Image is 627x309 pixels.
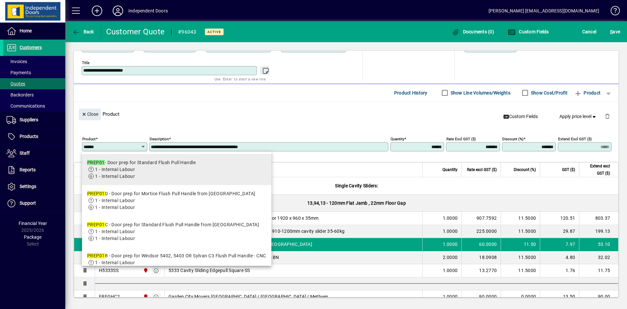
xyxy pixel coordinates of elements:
[392,87,430,99] button: Product History
[95,260,135,265] span: 1 - Internal Labour
[3,56,65,67] a: Invoices
[7,92,34,97] span: Backorders
[443,267,458,274] span: 1.0000
[178,27,197,37] div: #96043
[540,212,579,225] td: 120.51
[82,136,96,141] mat-label: Product
[506,26,551,38] button: Custom Fields
[141,267,149,274] span: Christchurch
[79,109,101,120] button: Close
[3,67,65,78] a: Payments
[99,267,119,274] div: H5333SS
[71,26,96,38] button: Back
[95,167,135,172] span: 1 - Internal Labour
[466,267,497,274] div: 13.2770
[169,293,329,300] span: Garden City Movers [GEOGRAPHIC_DATA] / [GEOGRAPHIC_DATA] / Methven
[443,228,458,234] span: 1.0000
[82,185,271,216] mat-option: PREP01D - Door prep for Mortice Flush Pull Handle from Cowdroy
[466,215,497,221] div: 907.7592
[579,212,618,225] td: 803.37
[501,251,540,264] td: 11.5000
[3,100,65,112] a: Communications
[3,145,65,162] a: Staff
[502,136,523,141] mat-label: Discount (%)
[7,70,31,75] span: Payments
[540,290,579,303] td: 13.50
[82,154,271,185] mat-option: PREP01 - Door prep for Standard Flush Pull Handle
[503,113,538,120] span: Custom Fields
[600,109,615,124] button: Delete
[501,264,540,277] td: 11.5000
[3,112,65,128] a: Suppliers
[581,26,598,38] button: Cancel
[489,6,599,16] div: [PERSON_NAME] [EMAIL_ADDRESS][DOMAIN_NAME]
[394,88,427,98] span: Product History
[95,198,135,203] span: 1 - Internal Labour
[501,225,540,238] td: 11.5000
[87,221,259,228] div: C - Door prep for Standard Flush Pull Handle from [GEOGRAPHIC_DATA]
[77,111,103,117] app-page-header-button: Close
[169,267,250,274] span: 5333 Cavity Sliding Edgepull Square SS
[95,205,135,210] span: 1 - Internal Labour
[466,241,497,248] div: 60.0000
[20,150,30,156] span: Staff
[443,254,458,261] span: 2.0000
[559,113,597,120] span: Apply price level
[95,174,135,179] span: 1 - Internal Labour
[582,26,597,37] span: Cancel
[3,23,65,39] a: Home
[571,87,604,99] button: Product
[87,5,107,17] button: Add
[7,103,45,109] span: Communications
[87,191,105,196] em: PREP01
[65,26,101,38] app-page-header-button: Back
[95,177,618,194] div: Single Cavity Sliders:
[579,225,618,238] td: 199.13
[467,166,497,173] span: Rate excl GST ($)
[540,251,579,264] td: 4.80
[19,221,47,226] span: Financial Year
[508,29,549,34] span: Custom Fields
[466,254,497,261] div: 18.0908
[106,26,165,37] div: Customer Quote
[3,129,65,145] a: Products
[20,28,32,33] span: Home
[579,251,618,264] td: 32.02
[501,212,540,225] td: 11.5000
[141,293,149,300] span: Christchurch
[574,88,601,98] span: Product
[610,29,613,34] span: S
[95,236,135,241] span: 1 - Internal Labour
[87,160,105,165] em: PREP01
[20,134,38,139] span: Products
[446,136,476,141] mat-label: Rate excl GST ($)
[87,252,266,259] div: B - Door prep for Windsor 5402, 5403 OR Sylvan C3 Flush Pull Handle - CNC
[583,163,610,177] span: Extend excl GST ($)
[20,167,36,172] span: Reports
[449,90,510,96] label: Show Line Volumes/Weights
[3,89,65,100] a: Backorders
[450,26,496,38] button: Documents (0)
[95,229,135,234] span: 1 - Internal Labour
[557,111,600,122] button: Apply price level
[81,109,98,120] span: Close
[107,5,128,17] button: Profile
[443,293,458,300] span: 1.0000
[610,26,620,37] span: ave
[20,200,36,206] span: Support
[87,190,255,197] div: D - Door prep for Mortice Flush Pull Handle from [GEOGRAPHIC_DATA]
[82,216,271,247] mat-option: PREP01C - Door prep for Standard Flush Pull Handle from Cowdroy
[128,6,168,16] div: Independent Doors
[540,238,579,251] td: 7.97
[24,234,41,240] span: Package
[150,136,169,141] mat-label: Description
[501,290,540,303] td: 0.0000
[99,293,120,300] div: FREGHC2
[579,290,618,303] td: 90.00
[7,81,25,86] span: Quotes
[452,29,494,34] span: Documents (0)
[514,166,536,173] span: Discount (%)
[443,241,458,248] span: 1.0000
[442,166,458,173] span: Quantity
[3,78,65,89] a: Quotes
